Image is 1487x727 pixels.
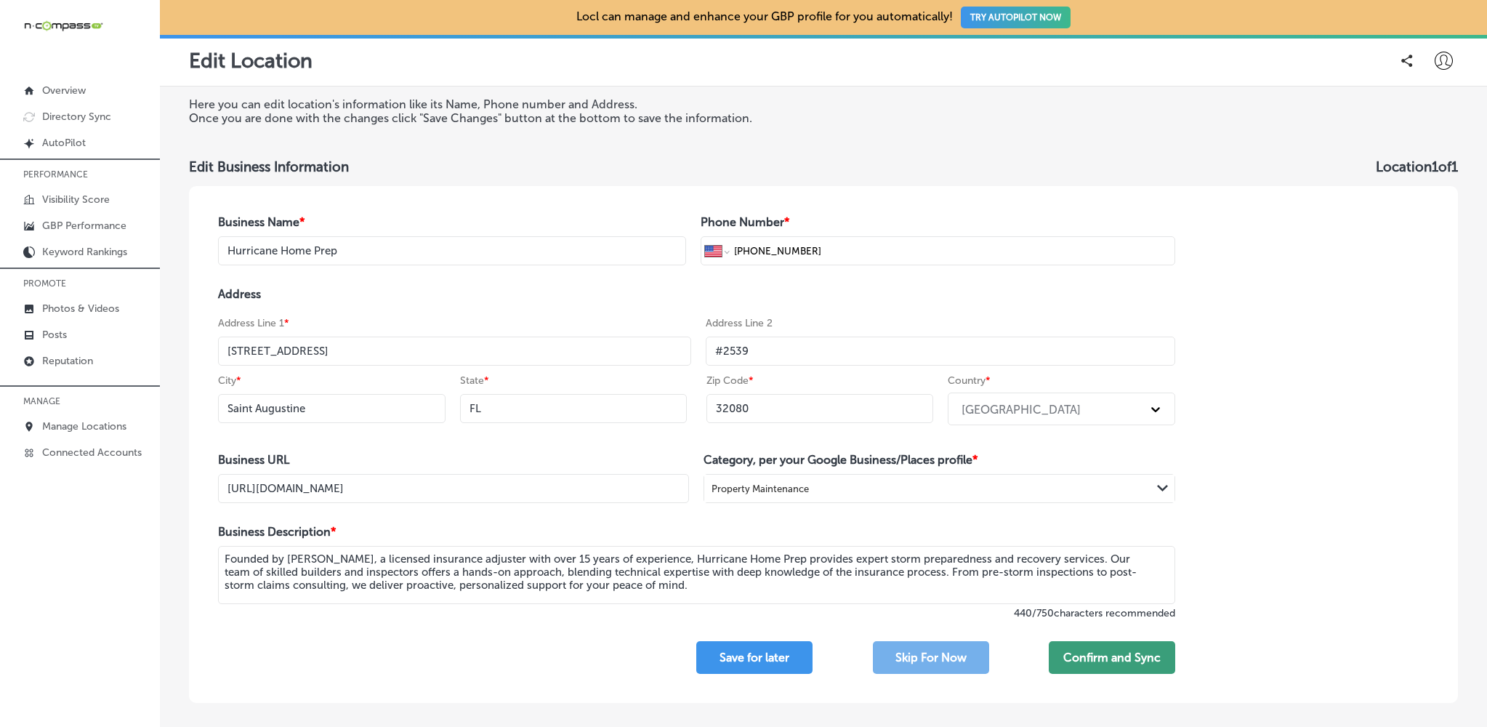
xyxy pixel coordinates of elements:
p: Reputation [42,355,93,367]
input: Enter Address Line 1 [218,337,691,366]
h4: Address [218,287,1175,301]
h4: Business Name [218,215,686,229]
input: NY [460,394,688,423]
label: Zip Code [706,374,754,387]
p: Photos & Videos [42,302,119,315]
p: GBP Performance [42,220,126,232]
p: Connected Accounts [42,446,142,459]
p: AutoPilot [42,137,86,149]
input: Enter Location Name [218,236,686,265]
button: TRY AUTOPILOT NOW [961,7,1071,28]
label: Address Line 2 [706,317,773,329]
h4: Phone Number [701,215,1175,229]
p: Manage Locations [42,420,126,433]
button: Confirm and Sync [1049,641,1175,674]
p: Overview [42,84,86,97]
p: Here you can edit location's information like its Name, Phone number and Address. [189,97,1014,111]
img: 660ab0bf-5cc7-4cb8-ba1c-48b5ae0f18e60NCTV_CLogo_TV_Black_-500x88.png [23,19,103,33]
h4: Category, per your Google Business/Places profile [704,453,1174,467]
textarea: Founded by [PERSON_NAME], a licensed insurance adjuster with over 15 years of experience, Hurrica... [218,546,1175,604]
p: Once you are done with the changes click "Save Changes" button at the bottom to save the informat... [189,111,1014,125]
h3: Location 1 of 1 [1376,158,1458,175]
div: Property Maintenance [712,483,809,494]
h4: Business URL [218,453,689,467]
button: Save for later [696,641,813,674]
p: Posts [42,329,67,341]
label: City [218,374,241,387]
p: Keyword Rankings [42,246,127,258]
label: Address Line 1 [218,317,289,329]
input: Enter City [218,394,446,423]
h3: Edit Business Information [189,158,349,175]
p: Edit Location [189,49,313,73]
input: Enter Business URL [218,474,689,503]
h4: Business Description [218,525,1175,539]
p: Visibility Score [42,193,110,206]
div: [GEOGRAPHIC_DATA] [962,402,1081,416]
label: 440 / 750 characters recommended [218,607,1175,619]
input: Enter Address Line 2 [706,337,1174,366]
label: State [460,374,489,387]
input: Enter Zip Code [706,394,934,423]
input: Phone number [733,237,1171,265]
p: Directory Sync [42,111,111,123]
button: Skip For Now [873,641,989,674]
label: Country [948,374,991,387]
